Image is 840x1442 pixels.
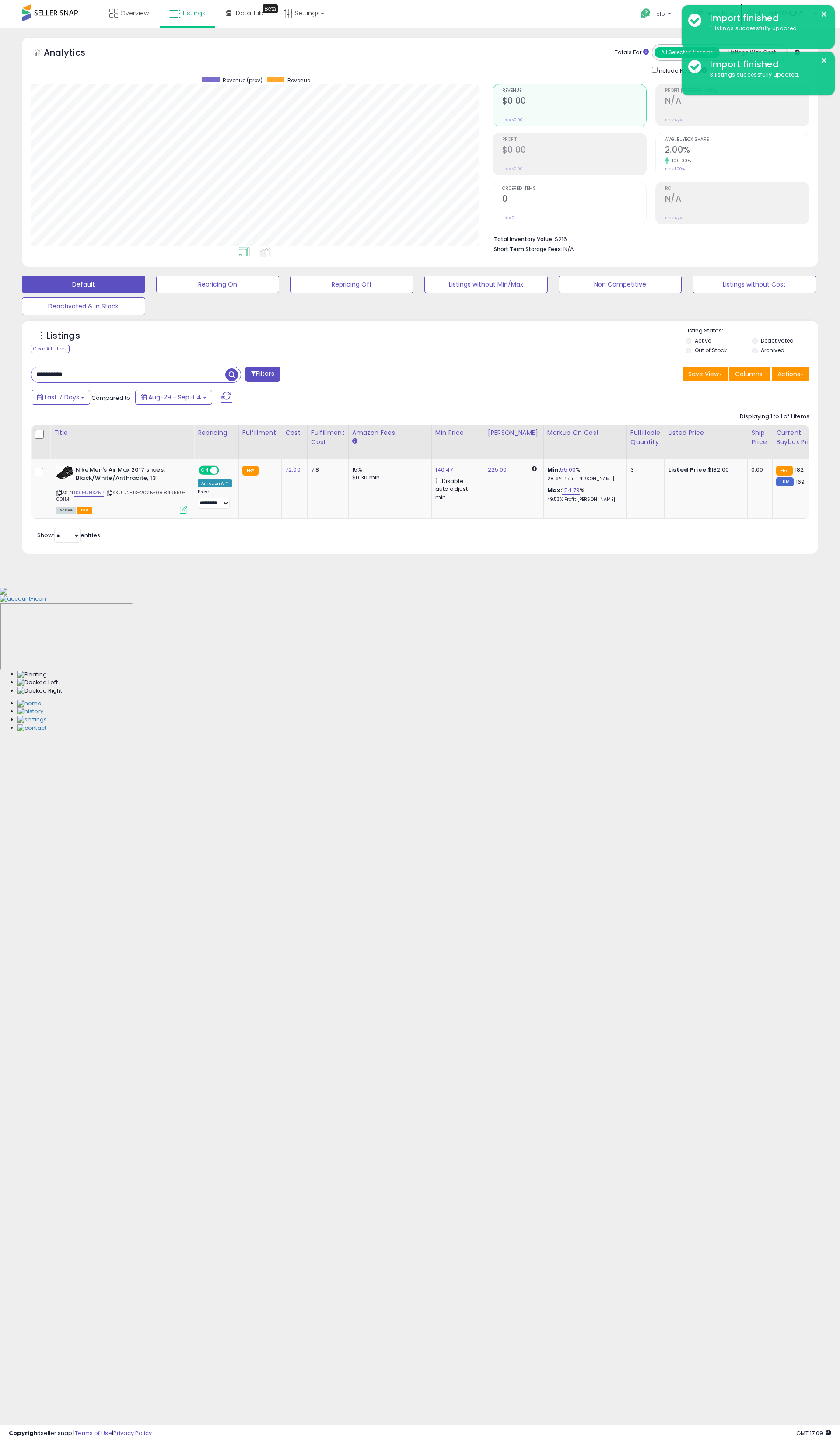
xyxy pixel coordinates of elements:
[46,330,80,342] h5: Listings
[502,88,646,93] span: Revenue
[695,346,727,354] label: Out of Stock
[633,1,680,28] a: Help
[287,77,310,84] span: Revenue
[729,367,770,381] button: Columns
[695,337,711,344] label: Active
[352,428,428,437] div: Amazon Fees
[199,467,210,474] span: ON
[761,346,784,354] label: Archived
[669,157,691,164] small: 100.00%
[76,466,182,484] b: Nike Men's Air Max 2017 shoes, Black/White/Anthracite, 13
[17,724,46,732] img: Contact
[665,215,682,220] small: Prev: N/A
[198,489,232,509] div: Preset:
[703,71,828,79] div: 3 listings successfully updated.
[54,428,190,437] div: Title
[740,413,809,421] div: Displaying 1 to 1 of 1 items
[776,477,793,486] small: FBM
[502,96,646,108] h2: $0.00
[547,497,620,503] p: 49.53% Profit [PERSON_NAME]
[682,367,728,381] button: Save View
[74,489,104,497] a: B01M7NXZ5P
[654,47,720,58] button: All Selected Listings
[311,428,345,447] div: Fulfillment Cost
[44,46,102,61] h5: Analytics
[17,671,47,679] img: Floating
[668,466,741,474] div: $182.00
[91,394,132,402] span: Compared to:
[776,466,792,476] small: FBA
[547,486,620,503] div: %
[77,507,92,514] span: FBA
[56,507,76,514] span: All listings currently available for purchase on Amazon
[494,245,562,253] b: Short Term Storage Fees:
[245,367,280,382] button: Filters
[559,276,682,293] button: Non Competitive
[198,428,235,437] div: Repricing
[242,466,259,476] small: FBA
[352,466,425,474] div: 15%
[735,370,763,378] span: Columns
[242,428,278,437] div: Fulfillment
[665,137,809,142] span: Avg. Buybox Share
[796,478,805,486] span: 169
[668,428,744,437] div: Listed Price
[17,716,47,724] img: Settings
[665,96,809,108] h2: N/A
[262,4,278,13] div: Tooltip anchor
[502,137,646,142] span: Profit
[645,65,717,75] div: Include Returns
[17,687,62,695] img: Docked Right
[547,476,620,482] p: 28.19% Profit [PERSON_NAME]
[776,428,821,447] div: Current Buybox Price
[665,166,685,171] small: Prev: 1.00%
[665,186,809,191] span: ROI
[424,276,548,293] button: Listings without Min/Max
[223,77,262,84] span: Revenue (prev)
[17,700,42,708] img: Home
[668,465,708,474] b: Listed Price:
[488,465,507,474] a: 225.00
[630,466,658,474] div: 3
[751,466,766,474] div: 0.00
[148,393,201,402] span: Aug-29 - Sep-04
[761,337,794,344] label: Deactivated
[135,390,212,405] button: Aug-29 - Sep-04
[435,465,453,474] a: 140.47
[435,428,480,437] div: Min Price
[494,235,553,243] b: Total Inventory Value:
[563,245,574,253] span: N/A
[703,58,828,71] div: Import finished
[703,24,828,33] div: 1 listings successfully updated.
[502,166,523,171] small: Prev: $0.00
[693,276,816,293] button: Listings without Cost
[640,8,651,19] i: Get Help
[615,49,649,57] div: Totals For
[22,297,145,315] button: Deactivated & In Stock
[502,145,646,157] h2: $0.00
[494,233,803,244] li: $216
[31,390,90,405] button: Last 7 Days
[56,489,186,502] span: | SKU: 72-13-2025-08.849559-001M
[653,10,665,17] span: Help
[156,276,280,293] button: Repricing On
[502,117,523,122] small: Prev: $0.00
[56,466,187,513] div: ASIN:
[120,9,149,17] span: Overview
[17,679,58,687] img: Docked Left
[236,9,263,17] span: DataHub
[630,428,661,447] div: Fulfillable Quantity
[502,215,514,220] small: Prev: 0
[502,186,646,191] span: Ordered Items
[285,465,301,474] a: 72.00
[547,466,620,482] div: %
[502,194,646,206] h2: 0
[562,486,580,495] a: 154.79
[37,531,100,539] span: Show: entries
[820,55,827,66] button: ×
[820,9,827,20] button: ×
[352,437,357,445] small: Amazon Fees.
[488,428,540,437] div: [PERSON_NAME]
[17,707,43,716] img: History
[665,117,682,122] small: Prev: N/A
